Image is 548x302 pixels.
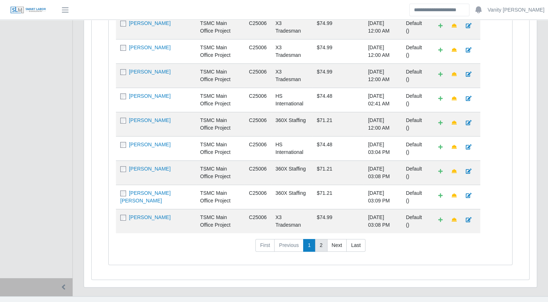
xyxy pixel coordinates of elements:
[364,88,401,112] td: [DATE] 02:41 AM
[313,185,364,209] td: $71.21
[313,88,364,112] td: $74.48
[271,185,312,209] td: 360X Staffing
[244,112,271,136] td: C25006
[364,136,401,160] td: [DATE] 03:04 PM
[196,88,245,112] td: TSMC Main Office Project
[244,15,271,39] td: C25006
[364,209,401,233] td: [DATE] 03:08 PM
[346,239,365,252] a: Last
[196,136,245,160] td: TSMC Main Office Project
[313,112,364,136] td: $71.21
[129,166,171,172] a: [PERSON_NAME]
[129,214,171,220] a: [PERSON_NAME]
[244,160,271,185] td: C25006
[433,20,447,32] a: Add Default Cost Code
[313,136,364,160] td: $74.48
[271,209,312,233] td: X3 Tradesman
[402,39,429,63] td: Default ()
[447,165,461,178] a: Make Team Lead
[433,92,447,105] a: Add Default Cost Code
[271,63,312,88] td: X3 Tradesman
[313,39,364,63] td: $74.99
[315,239,327,252] a: 2
[244,185,271,209] td: C25006
[129,93,171,99] a: [PERSON_NAME]
[409,4,469,16] input: Search
[433,165,447,178] a: Add Default Cost Code
[244,136,271,160] td: C25006
[129,45,171,50] a: [PERSON_NAME]
[327,239,347,252] a: Next
[120,190,171,204] a: [PERSON_NAME] [PERSON_NAME]
[313,160,364,185] td: $71.21
[244,209,271,233] td: C25006
[402,15,429,39] td: Default ()
[129,117,171,123] a: [PERSON_NAME]
[447,117,461,129] a: Make Team Lead
[129,142,171,147] a: [PERSON_NAME]
[402,185,429,209] td: Default ()
[364,15,401,39] td: [DATE] 12:00 AM
[402,136,429,160] td: Default ()
[433,68,447,81] a: Add Default Cost Code
[303,239,315,252] a: 1
[196,185,245,209] td: TSMC Main Office Project
[196,39,245,63] td: TSMC Main Office Project
[447,189,461,202] a: Make Team Lead
[196,209,245,233] td: TSMC Main Office Project
[364,185,401,209] td: [DATE] 03:09 PM
[271,160,312,185] td: 360X Staffing
[244,39,271,63] td: C25006
[433,141,447,154] a: Add Default Cost Code
[196,63,245,88] td: TSMC Main Office Project
[313,63,364,88] td: $74.99
[196,112,245,136] td: TSMC Main Office Project
[196,15,245,39] td: TSMC Main Office Project
[447,20,461,32] a: Make Team Lead
[116,239,505,258] nav: pagination
[10,6,46,14] img: SLM Logo
[488,6,544,14] a: Vanity [PERSON_NAME]
[364,112,401,136] td: [DATE] 12:00 AM
[244,63,271,88] td: C25006
[433,117,447,129] a: Add Default Cost Code
[402,112,429,136] td: Default ()
[271,39,312,63] td: X3 Tradesman
[447,141,461,154] a: Make Team Lead
[271,112,312,136] td: 360X Staffing
[433,189,447,202] a: Add Default Cost Code
[447,92,461,105] a: Make Team Lead
[129,20,171,26] a: [PERSON_NAME]
[129,69,171,75] a: [PERSON_NAME]
[402,88,429,112] td: Default ()
[402,209,429,233] td: Default ()
[364,39,401,63] td: [DATE] 12:00 AM
[271,136,312,160] td: HS International
[244,88,271,112] td: C25006
[447,44,461,56] a: Make Team Lead
[433,214,447,226] a: Add Default Cost Code
[364,160,401,185] td: [DATE] 03:08 PM
[271,88,312,112] td: HS International
[313,209,364,233] td: $74.99
[402,63,429,88] td: Default ()
[433,44,447,56] a: Add Default Cost Code
[196,160,245,185] td: TSMC Main Office Project
[313,15,364,39] td: $74.99
[271,15,312,39] td: X3 Tradesman
[447,68,461,81] a: Make Team Lead
[402,160,429,185] td: Default ()
[447,214,461,226] a: Make Team Lead
[364,63,401,88] td: [DATE] 12:00 AM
